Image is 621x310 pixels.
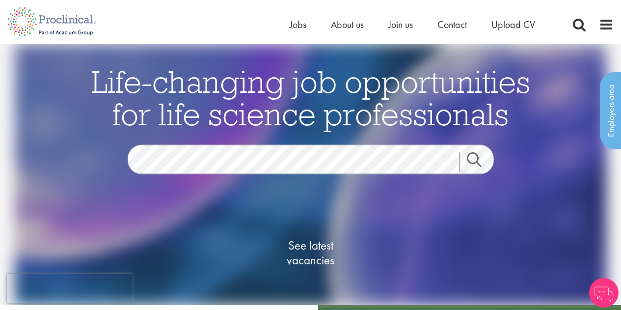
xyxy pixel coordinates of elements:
a: Join us [388,18,413,31]
span: Life-changing job opportunities for life science professionals [91,62,530,134]
img: Chatbot [589,278,619,308]
a: Upload CV [491,18,535,31]
a: See latestvacancies [262,199,360,307]
a: About us [331,18,364,31]
a: Job search submit button [459,152,501,172]
span: See latest vacancies [262,238,360,268]
img: candidate home [14,44,607,305]
a: Jobs [290,18,306,31]
iframe: reCAPTCHA [7,274,133,303]
a: Contact [437,18,467,31]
